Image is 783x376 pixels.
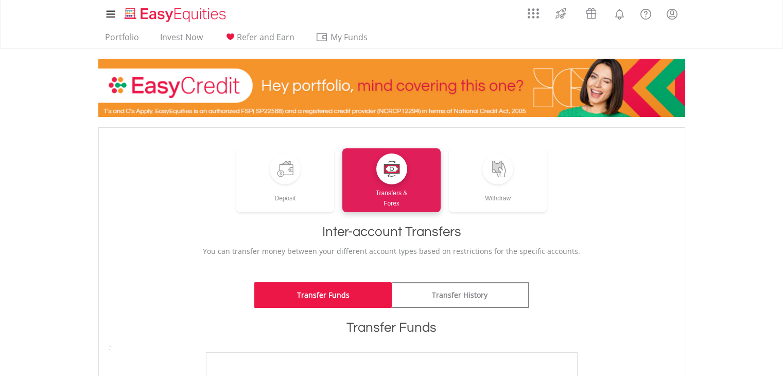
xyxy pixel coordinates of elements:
[109,318,674,337] h1: Transfer Funds
[156,32,207,48] a: Invest Now
[120,3,230,23] a: Home page
[101,32,143,48] a: Portfolio
[606,3,633,23] a: Notifications
[316,30,383,44] span: My Funds
[392,282,529,308] a: Transfer History
[521,3,546,19] a: AppsGrid
[236,148,335,212] a: Deposit
[659,3,685,25] a: My Profile
[449,148,547,212] a: Withdraw
[576,3,606,22] a: Vouchers
[109,246,674,257] p: You can transfer money between your different account types based on restrictions for the specifi...
[98,59,685,117] img: EasyCredit Promotion Banner
[583,5,600,22] img: vouchers-v2.svg
[342,148,441,212] a: Transfers &Forex
[552,5,569,22] img: thrive-v2.svg
[220,32,299,48] a: Refer and Earn
[254,282,392,308] a: Transfer Funds
[109,223,674,241] h1: Inter-account Transfers
[449,184,547,203] div: Withdraw
[528,8,539,19] img: grid-menu-icon.svg
[123,6,230,23] img: EasyEquities_Logo.png
[236,184,335,203] div: Deposit
[633,3,659,23] a: FAQ's and Support
[237,31,294,43] span: Refer and Earn
[342,184,441,209] div: Transfers & Forex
